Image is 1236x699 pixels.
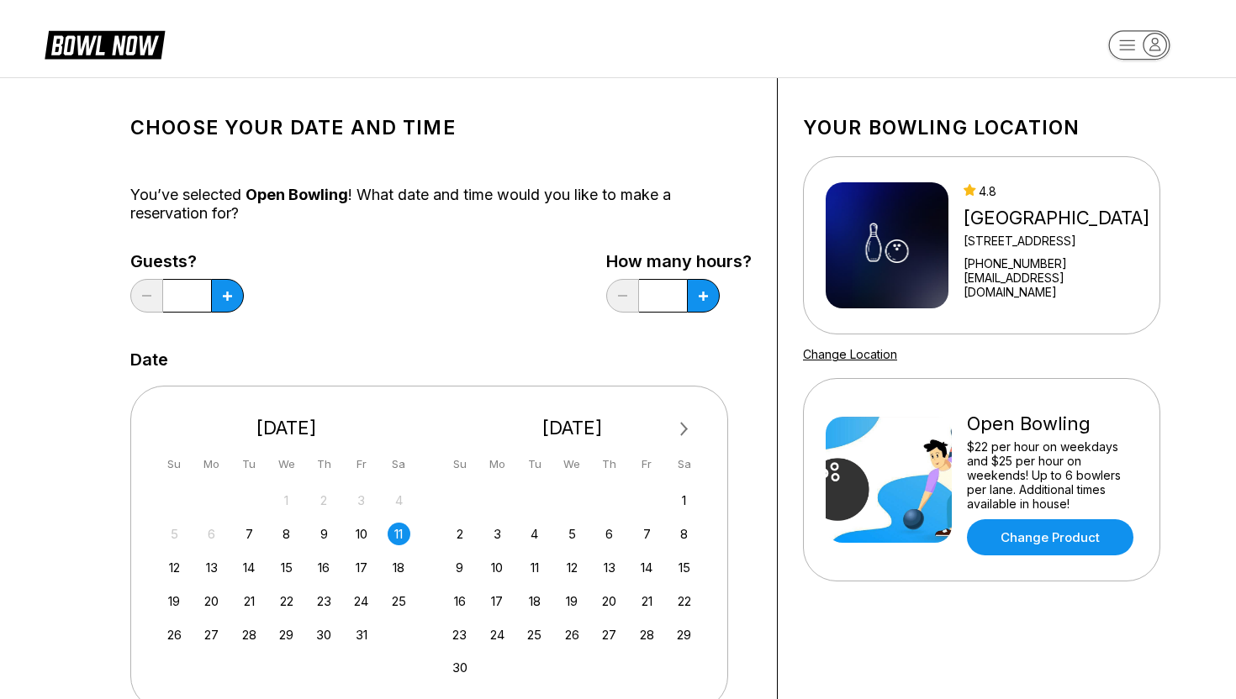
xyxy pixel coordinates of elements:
[826,182,948,308] img: Midway Berkeley Springs
[350,623,372,646] div: Choose Friday, October 31st, 2025
[238,556,261,579] div: Choose Tuesday, October 14th, 2025
[275,523,298,545] div: Choose Wednesday, October 8th, 2025
[200,556,223,579] div: Choose Monday, October 13th, 2025
[442,417,703,439] div: [DATE]
[673,523,695,545] div: Choose Saturday, November 8th, 2025
[350,590,372,612] div: Choose Friday, October 24th, 2025
[448,623,471,646] div: Choose Sunday, November 23rd, 2025
[130,116,752,139] h1: Choose your Date and time
[350,523,372,545] div: Choose Friday, October 10th, 2025
[523,623,546,646] div: Choose Tuesday, November 25th, 2025
[448,556,471,579] div: Choose Sunday, November 9th, 2025
[275,623,298,646] div: Choose Wednesday, October 29th, 2025
[388,489,410,512] div: Not available Saturday, October 4th, 2025
[673,623,695,646] div: Choose Saturday, November 29th, 2025
[967,519,1133,555] a: Change Product
[598,523,621,545] div: Choose Thursday, November 6th, 2025
[636,556,658,579] div: Choose Friday, November 14th, 2025
[246,186,348,203] span: Open Bowling
[275,590,298,612] div: Choose Wednesday, October 22nd, 2025
[598,556,621,579] div: Choose Thursday, November 13th, 2025
[163,556,186,579] div: Choose Sunday, October 12th, 2025
[964,184,1153,198] div: 4.8
[598,623,621,646] div: Choose Thursday, November 27th, 2025
[561,556,584,579] div: Choose Wednesday, November 12th, 2025
[163,623,186,646] div: Choose Sunday, October 26th, 2025
[826,417,952,543] img: Open Bowling
[350,489,372,512] div: Not available Friday, October 3rd, 2025
[636,453,658,476] div: Fr
[561,623,584,646] div: Choose Wednesday, November 26th, 2025
[313,590,335,612] div: Choose Thursday, October 23rd, 2025
[238,453,261,476] div: Tu
[486,623,509,646] div: Choose Monday, November 24th, 2025
[163,453,186,476] div: Su
[671,416,698,443] button: Next Month
[388,556,410,579] div: Choose Saturday, October 18th, 2025
[673,453,695,476] div: Sa
[448,453,471,476] div: Su
[313,556,335,579] div: Choose Thursday, October 16th, 2025
[275,453,298,476] div: We
[964,207,1153,229] div: [GEOGRAPHIC_DATA]
[561,590,584,612] div: Choose Wednesday, November 19th, 2025
[313,623,335,646] div: Choose Thursday, October 30th, 2025
[448,523,471,545] div: Choose Sunday, November 2nd, 2025
[130,252,244,271] label: Guests?
[275,489,298,512] div: Not available Wednesday, October 1st, 2025
[156,417,417,439] div: [DATE]
[967,439,1138,511] div: $22 per hour on weekdays and $25 per hour on weekends! Up to 6 bowlers per lane. Additional times...
[388,590,410,612] div: Choose Saturday, October 25th, 2025
[606,252,752,271] label: How many hours?
[598,453,621,476] div: Th
[967,413,1138,435] div: Open Bowling
[350,453,372,476] div: Fr
[238,590,261,612] div: Choose Tuesday, October 21st, 2025
[275,556,298,579] div: Choose Wednesday, October 15th, 2025
[388,523,410,545] div: Choose Saturday, October 11th, 2025
[238,623,261,646] div: Choose Tuesday, October 28th, 2025
[350,556,372,579] div: Choose Friday, October 17th, 2025
[161,487,413,646] div: month 2025-10
[636,523,658,545] div: Choose Friday, November 7th, 2025
[448,656,471,679] div: Choose Sunday, November 30th, 2025
[388,453,410,476] div: Sa
[130,186,752,223] div: You’ve selected ! What date and time would you like to make a reservation for?
[561,453,584,476] div: We
[313,453,335,476] div: Th
[636,590,658,612] div: Choose Friday, November 21st, 2025
[523,590,546,612] div: Choose Tuesday, November 18th, 2025
[673,556,695,579] div: Choose Saturday, November 15th, 2025
[238,523,261,545] div: Choose Tuesday, October 7th, 2025
[486,523,509,545] div: Choose Monday, November 3rd, 2025
[964,234,1153,248] div: [STREET_ADDRESS]
[673,489,695,512] div: Choose Saturday, November 1st, 2025
[636,623,658,646] div: Choose Friday, November 28th, 2025
[200,590,223,612] div: Choose Monday, October 20th, 2025
[803,347,897,361] a: Change Location
[523,523,546,545] div: Choose Tuesday, November 4th, 2025
[200,453,223,476] div: Mo
[673,590,695,612] div: Choose Saturday, November 22nd, 2025
[130,350,168,369] label: Date
[163,590,186,612] div: Choose Sunday, October 19th, 2025
[598,590,621,612] div: Choose Thursday, November 20th, 2025
[486,453,509,476] div: Mo
[163,523,186,545] div: Not available Sunday, October 5th, 2025
[964,271,1153,299] a: [EMAIL_ADDRESS][DOMAIN_NAME]
[523,453,546,476] div: Tu
[486,556,509,579] div: Choose Monday, November 10th, 2025
[200,623,223,646] div: Choose Monday, October 27th, 2025
[313,489,335,512] div: Not available Thursday, October 2nd, 2025
[523,556,546,579] div: Choose Tuesday, November 11th, 2025
[446,487,699,680] div: month 2025-11
[561,523,584,545] div: Choose Wednesday, November 5th, 2025
[803,116,1160,139] h1: Your bowling location
[313,523,335,545] div: Choose Thursday, October 9th, 2025
[964,256,1153,271] div: [PHONE_NUMBER]
[448,590,471,612] div: Choose Sunday, November 16th, 2025
[200,523,223,545] div: Not available Monday, October 6th, 2025
[486,590,509,612] div: Choose Monday, November 17th, 2025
